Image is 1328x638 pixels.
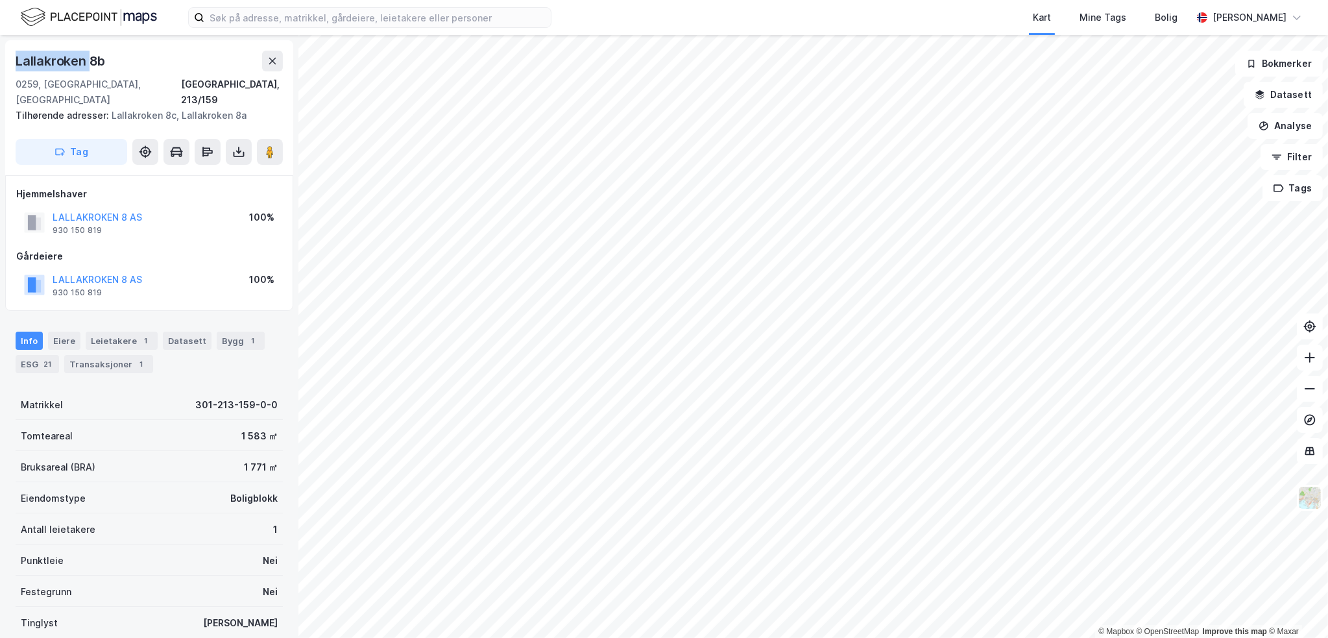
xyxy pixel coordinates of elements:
div: Tinglyst [21,615,58,631]
div: Bolig [1155,10,1177,25]
div: Nei [263,553,278,569]
div: 1 [139,334,152,347]
div: Datasett [163,332,211,350]
div: 1 [135,358,148,371]
button: Bokmerker [1235,51,1323,77]
div: 930 150 819 [53,225,102,236]
div: 1 771 ㎡ [244,460,278,475]
div: 1 583 ㎡ [241,428,278,444]
div: 100% [249,272,274,288]
div: 100% [249,210,274,225]
div: Punktleie [21,553,64,569]
button: Analyse [1248,113,1323,139]
a: OpenStreetMap [1137,627,1200,636]
div: [PERSON_NAME] [1213,10,1286,25]
div: Gårdeiere [16,249,282,264]
div: Mine Tags [1080,10,1126,25]
iframe: Chat Widget [1263,576,1328,638]
div: Boligblokk [230,491,278,506]
span: Tilhørende adresser: [16,110,112,121]
div: Tomteareal [21,428,73,444]
div: Bygg [217,332,265,350]
div: Bruksareal (BRA) [21,460,95,475]
a: Improve this map [1203,627,1267,636]
div: 1 [247,334,260,347]
div: Matrikkel [21,397,63,413]
input: Søk på adresse, matrikkel, gårdeiere, leietakere eller personer [204,8,551,27]
div: Info [16,332,43,350]
div: Kontrollprogram for chat [1263,576,1328,638]
img: Z [1298,485,1322,510]
button: Filter [1261,144,1323,170]
div: 930 150 819 [53,288,102,298]
div: 301-213-159-0-0 [195,397,278,413]
div: [GEOGRAPHIC_DATA], 213/159 [181,77,283,108]
button: Tags [1262,175,1323,201]
img: logo.f888ab2527a4732fd821a326f86c7f29.svg [21,6,157,29]
div: Nei [263,584,278,600]
div: Lallakroken 8b [16,51,108,71]
div: [PERSON_NAME] [203,615,278,631]
div: Festegrunn [21,584,71,600]
div: Hjemmelshaver [16,186,282,202]
div: Transaksjoner [64,355,153,373]
div: Leietakere [86,332,158,350]
div: Eiendomstype [21,491,86,506]
div: Lallakroken 8c, Lallakroken 8a [16,108,272,123]
button: Datasett [1244,82,1323,108]
div: 1 [273,522,278,537]
div: Kart [1033,10,1051,25]
div: ESG [16,355,59,373]
div: Eiere [48,332,80,350]
a: Mapbox [1098,627,1134,636]
div: Antall leietakere [21,522,95,537]
div: 21 [41,358,54,371]
div: 0259, [GEOGRAPHIC_DATA], [GEOGRAPHIC_DATA] [16,77,181,108]
button: Tag [16,139,127,165]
